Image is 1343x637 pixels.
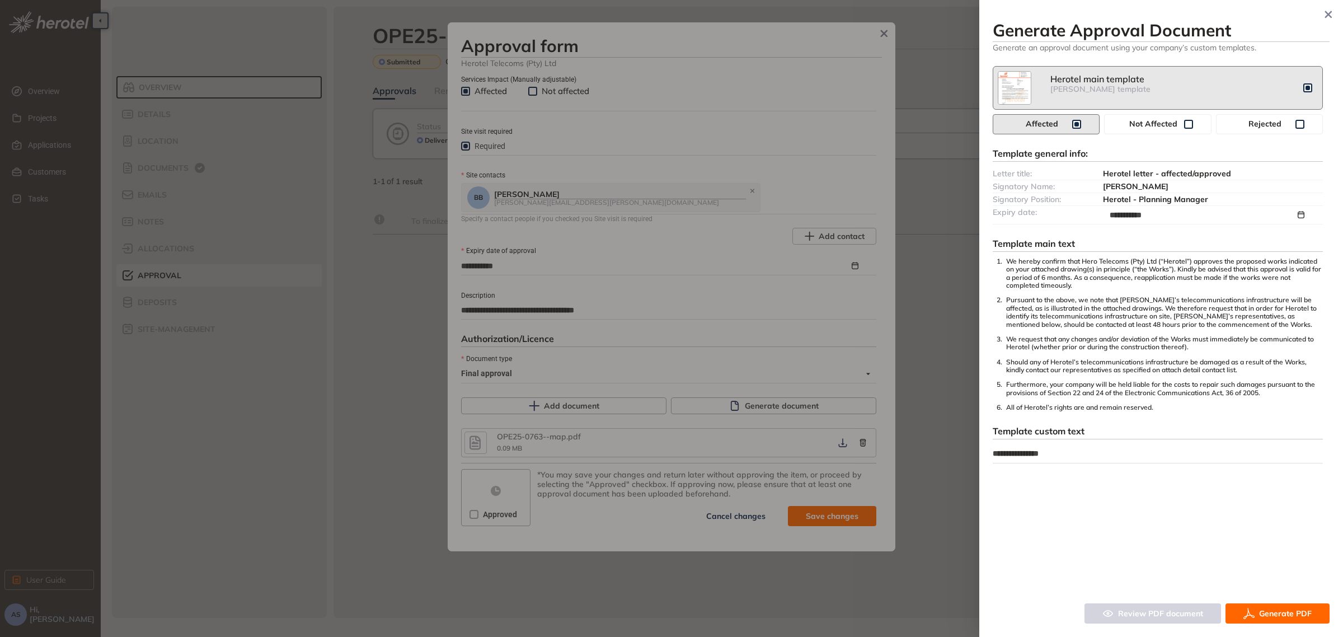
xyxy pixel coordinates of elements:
img: template-image [998,72,1031,104]
span: Not Affected [1123,119,1184,129]
div: [PERSON_NAME] template [1050,85,1303,94]
span: Signatory Name: [993,181,1055,191]
button: Generate PDF [1225,603,1330,624]
p: Should any of Herotel’s telecommunications infrastructure be damaged as a result of the Works, ki... [1006,358,1323,374]
span: Affected [1011,119,1072,129]
p: We request that any changes and/or deviation of the Works must immediately be communicated to Her... [1006,335,1323,352]
button: Not Affected [1104,114,1211,134]
p: Furthermore, your company will be held liable for the costs to repair such damages pursuant to th... [1006,381,1323,397]
h3: Generate Approval Document [993,20,1330,40]
span: Signatory Position: [993,194,1061,204]
span: Expiry date: [993,207,1037,217]
span: Generate PDF [1259,607,1312,620]
span: Rejected [1234,119,1295,129]
button: Rejected [1216,114,1323,134]
p: All of Herotel’s rights are and remain reserved. [1006,404,1323,411]
span: Herotel letter - affected/approved [1103,168,1231,179]
span: Herotel - Planning Manager [1103,194,1208,204]
p: We hereby confirm that Hero Telecoms (Pty) Ltd (“Herotel”) approves the proposed works indicated ... [1006,257,1323,290]
div: Herotel main template [1050,74,1303,85]
span: Template general info: [993,148,1088,159]
span: Template custom text [993,425,1084,437]
span: Generate an approval document using your company’s custom templates. [993,42,1330,53]
p: Pursuant to the above, we note that [PERSON_NAME]’s telecommunications infrastructure will be aff... [1006,296,1323,329]
span: Template main text [993,238,1075,249]
span: Letter title: [993,168,1032,179]
span: [PERSON_NAME] [1103,181,1168,191]
button: Affected [993,114,1100,134]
